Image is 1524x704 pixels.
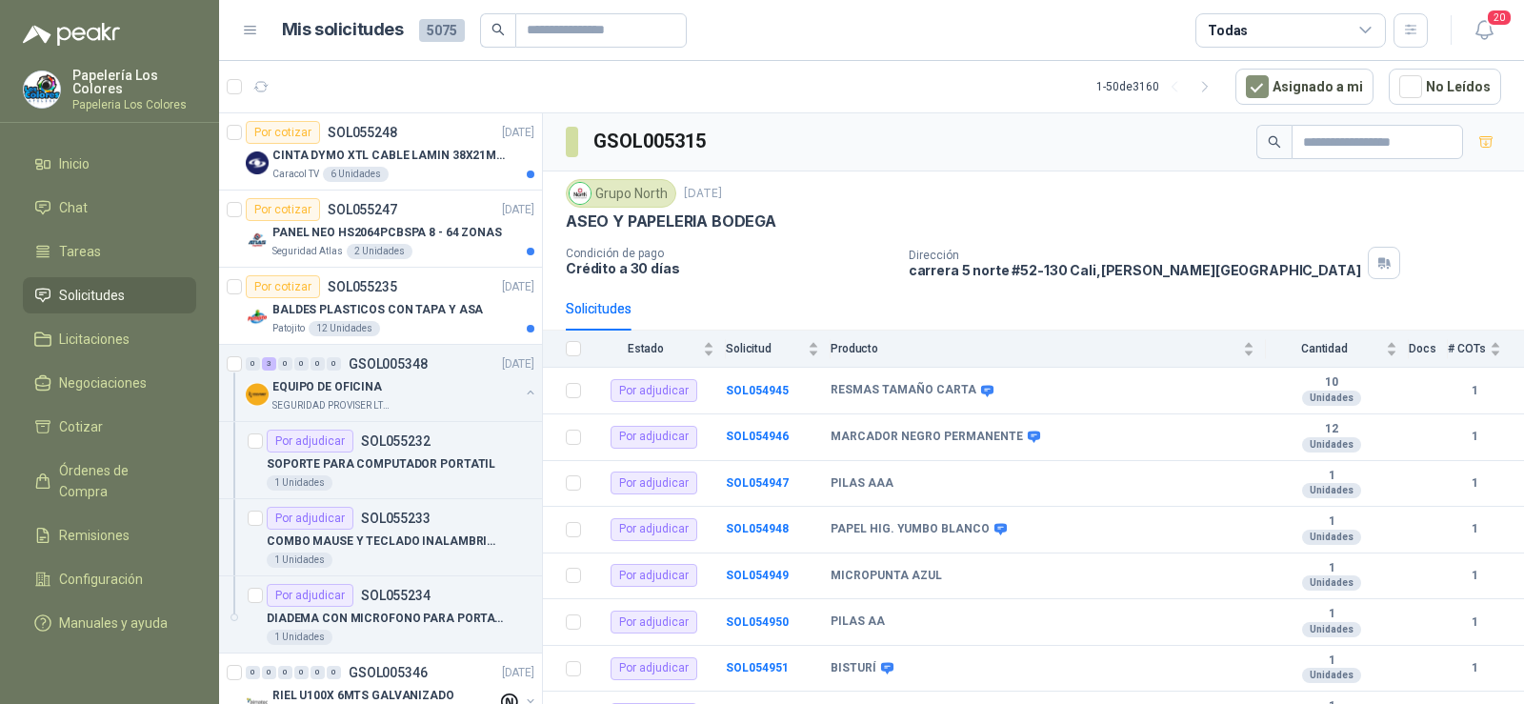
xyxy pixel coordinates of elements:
b: 1 [1266,469,1397,484]
p: [DATE] [502,278,534,296]
div: 3 [262,357,276,371]
p: SOL055234 [361,589,431,602]
h3: GSOL005315 [593,127,709,156]
b: RESMAS TAMAÑO CARTA [831,383,976,398]
a: SOL054948 [726,522,789,535]
div: Por adjudicar [611,426,697,449]
div: 0 [262,666,276,679]
a: Inicio [23,146,196,182]
a: SOL054951 [726,661,789,674]
div: Unidades [1302,622,1361,637]
p: SEGURIDAD PROVISER LTDA [272,398,392,413]
p: SOL055235 [328,280,397,293]
div: Unidades [1302,530,1361,545]
div: 1 Unidades [267,630,332,645]
p: SOL055248 [328,126,397,139]
img: Logo peakr [23,23,120,46]
div: Por adjudicar [611,611,697,634]
a: Remisiones [23,517,196,553]
img: Company Logo [246,306,269,329]
span: search [491,23,505,36]
span: Estado [592,342,699,355]
span: Producto [831,342,1239,355]
div: 0 [311,357,325,371]
span: 20 [1486,9,1513,27]
div: 1 Unidades [267,553,332,568]
p: SOL055232 [361,434,431,448]
th: # COTs [1448,331,1524,368]
a: Licitaciones [23,321,196,357]
div: Unidades [1302,483,1361,498]
a: SOL054946 [726,430,789,443]
div: Unidades [1302,437,1361,453]
p: SOPORTE PARA COMPUTADOR PORTATIL [267,455,495,473]
span: # COTs [1448,342,1486,355]
div: Por adjudicar [611,657,697,680]
img: Company Logo [246,151,269,174]
p: Caracol TV [272,167,319,182]
span: Cotizar [59,416,103,437]
span: Tareas [59,241,101,262]
div: Por adjudicar [267,430,353,453]
b: 1 [1448,520,1501,538]
span: Solicitud [726,342,804,355]
p: GSOL005348 [349,357,428,371]
b: 1 [1448,613,1501,632]
p: Dirección [909,249,1361,262]
span: search [1268,135,1281,149]
div: 0 [246,666,260,679]
a: Por cotizarSOL055235[DATE] Company LogoBALDES PLASTICOS CON TAPA Y ASAPatojito12 Unidades [219,268,542,345]
div: 0 [327,357,341,371]
b: 12 [1266,422,1397,437]
b: PILAS AA [831,614,885,630]
p: COMBO MAUSE Y TECLADO INALAMBRICO [267,533,504,551]
th: Solicitud [726,331,831,368]
b: SOL054947 [726,476,789,490]
b: 1 [1448,567,1501,585]
a: Por adjudicarSOL055233COMBO MAUSE Y TECLADO INALAMBRICO1 Unidades [219,499,542,576]
b: 1 [1448,428,1501,446]
div: 1 - 50 de 3160 [1096,71,1220,102]
a: SOL054949 [726,569,789,582]
p: [DATE] [684,185,722,203]
div: 0 [246,357,260,371]
b: 1 [1266,514,1397,530]
span: Licitaciones [59,329,130,350]
a: Chat [23,190,196,226]
a: Por cotizarSOL055247[DATE] Company LogoPANEL NEO HS2064PCBSPA 8 - 64 ZONASSeguridad Atlas2 Unidades [219,191,542,268]
p: [DATE] [502,664,534,682]
b: 1 [1266,654,1397,669]
img: Company Logo [246,383,269,406]
p: Seguridad Atlas [272,244,343,259]
div: 0 [327,666,341,679]
span: Negociaciones [59,372,147,393]
div: Por cotizar [246,121,320,144]
div: 0 [294,666,309,679]
div: Unidades [1302,575,1361,591]
th: Estado [592,331,726,368]
p: [DATE] [502,201,534,219]
p: SOL055233 [361,512,431,525]
button: Asignado a mi [1235,69,1374,105]
a: SOL054945 [726,384,789,397]
button: 20 [1467,13,1501,48]
span: Cantidad [1266,342,1382,355]
div: 2 Unidades [347,244,412,259]
div: 12 Unidades [309,321,380,336]
th: Docs [1409,331,1448,368]
p: CINTA DYMO XTL CABLE LAMIN 38X21MMBLANCO [272,147,510,165]
span: Configuración [59,569,143,590]
a: Por adjudicarSOL055232SOPORTE PARA COMPUTADOR PORTATIL1 Unidades [219,422,542,499]
a: 0 3 0 0 0 0 GSOL005348[DATE] Company LogoEQUIPO DE OFICINASEGURIDAD PROVISER LTDA [246,352,538,413]
div: Todas [1208,20,1248,41]
span: Remisiones [59,525,130,546]
span: Manuales y ayuda [59,613,168,634]
div: 0 [278,666,292,679]
b: 1 [1448,659,1501,677]
span: Solicitudes [59,285,125,306]
b: PILAS AAA [831,476,893,492]
div: 0 [278,357,292,371]
b: PAPEL HIG. YUMBO BLANCO [831,522,990,537]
